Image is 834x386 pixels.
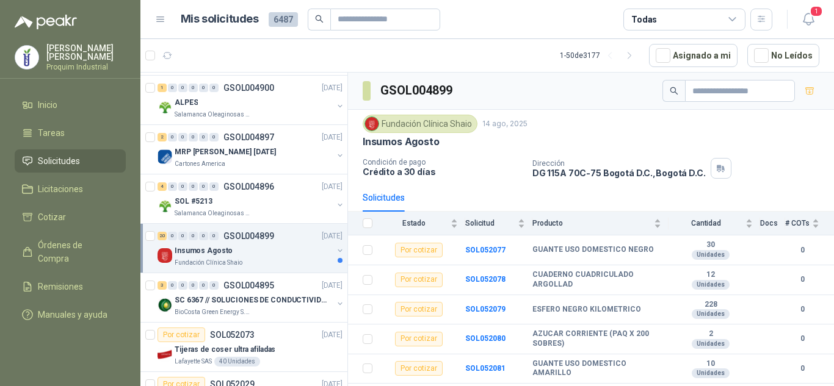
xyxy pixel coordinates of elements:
[395,332,443,346] div: Por cotizar
[692,339,730,349] div: Unidades
[158,80,345,120] a: 1 0 0 0 0 0 GSOL004900[DATE] Company LogoALPESSalamanca Oleaginosas SAS
[38,154,80,168] span: Solicitudes
[380,81,454,100] h3: GSOL004899
[15,234,126,270] a: Órdenes de Compra
[46,44,126,61] p: [PERSON_NAME] [PERSON_NAME]
[669,270,753,280] b: 12
[46,63,126,71] p: Proquim Industrial
[158,327,205,342] div: Por cotizar
[322,231,343,242] p: [DATE]
[175,307,252,317] p: BioCosta Green Energy S.A.S
[199,133,208,141] div: 0
[465,334,506,343] a: SOL052080
[532,305,641,315] b: ESFERO NEGRO KILOMETRICO
[158,100,172,115] img: Company Logo
[175,357,212,366] p: Lafayette SAS
[181,10,259,28] h1: Mis solicitudes
[223,232,274,240] p: GSOL004899
[465,219,515,227] span: Solicitud
[158,281,167,290] div: 3
[175,159,225,169] p: Cartones America
[747,44,819,67] button: No Leídos
[760,212,785,235] th: Docs
[560,46,639,65] div: 1 - 50 de 3177
[158,278,345,317] a: 3 0 0 0 0 0 GSOL004895[DATE] Company LogoSC 6367 // SOLUCIONES DE CONDUCTIVIDADBioCosta Green Ene...
[178,84,187,92] div: 0
[363,115,477,133] div: Fundación Clínica Shaio
[810,5,823,17] span: 1
[322,181,343,193] p: [DATE]
[363,135,439,148] p: Insumos Agosto
[175,110,252,120] p: Salamanca Oleaginosas SAS
[199,182,208,191] div: 0
[175,245,233,257] p: Insumos Agosto
[395,273,443,287] div: Por cotizar
[158,248,172,263] img: Company Logo
[532,212,669,235] th: Producto
[797,9,819,30] button: 1
[365,117,379,130] img: Company Logo
[168,281,177,290] div: 0
[178,133,187,141] div: 0
[380,212,465,235] th: Estado
[465,246,506,254] b: SOL052077
[189,281,198,290] div: 0
[210,331,255,339] p: SOL052073
[209,182,219,191] div: 0
[669,300,753,310] b: 228
[158,84,167,92] div: 1
[669,359,753,369] b: 10
[669,329,753,339] b: 2
[785,363,819,374] b: 0
[315,15,324,23] span: search
[482,118,528,130] p: 14 ago, 2025
[15,275,126,298] a: Remisiones
[15,93,126,116] a: Inicio
[38,308,107,321] span: Manuales y ayuda
[209,232,219,240] div: 0
[785,333,819,345] b: 0
[363,166,523,177] p: Crédito a 30 días
[465,305,506,313] b: SOL052079
[214,357,260,366] div: 40 Unidades
[223,133,274,141] p: GSOL004897
[669,212,760,235] th: Cantidad
[178,232,187,240] div: 0
[38,182,83,196] span: Licitaciones
[532,359,661,378] b: GUANTE USO DOMESTICO AMARILLO
[168,133,177,141] div: 0
[209,84,219,92] div: 0
[15,303,126,326] a: Manuales y ayuda
[785,304,819,315] b: 0
[175,258,242,268] p: Fundación Clínica Shaio
[15,121,126,145] a: Tareas
[175,295,327,306] p: SC 6367 // SOLUCIONES DE CONDUCTIVIDAD
[189,182,198,191] div: 0
[168,182,177,191] div: 0
[175,196,212,207] p: SOL #5213
[532,329,661,348] b: AZUCAR CORRIENTE (PAQ X 200 SOBRES)
[38,98,57,112] span: Inicio
[532,168,706,178] p: DG 115A 70C-75 Bogotá D.C. , Bogotá D.C.
[209,281,219,290] div: 0
[785,212,834,235] th: # COTs
[532,159,706,168] p: Dirección
[189,84,198,92] div: 0
[532,270,661,289] b: CUADERNO CUADRICULADO ARGOLLAD
[199,84,208,92] div: 0
[158,130,345,169] a: 2 0 0 0 0 0 GSOL004897[DATE] Company LogoMRP [PERSON_NAME] [DATE]Cartones America
[15,15,77,29] img: Logo peakr
[158,149,172,164] img: Company Logo
[395,302,443,316] div: Por cotizar
[465,275,506,284] a: SOL052078
[38,238,114,265] span: Órdenes de Compra
[465,364,506,373] b: SOL052081
[649,44,738,67] button: Asignado a mi
[175,344,275,356] p: Tijeras de coser ultra afiladas
[692,250,730,260] div: Unidades
[175,97,198,109] p: ALPES
[175,209,252,218] p: Salamanca Oleaginosas SAS
[209,133,219,141] div: 0
[158,133,167,141] div: 2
